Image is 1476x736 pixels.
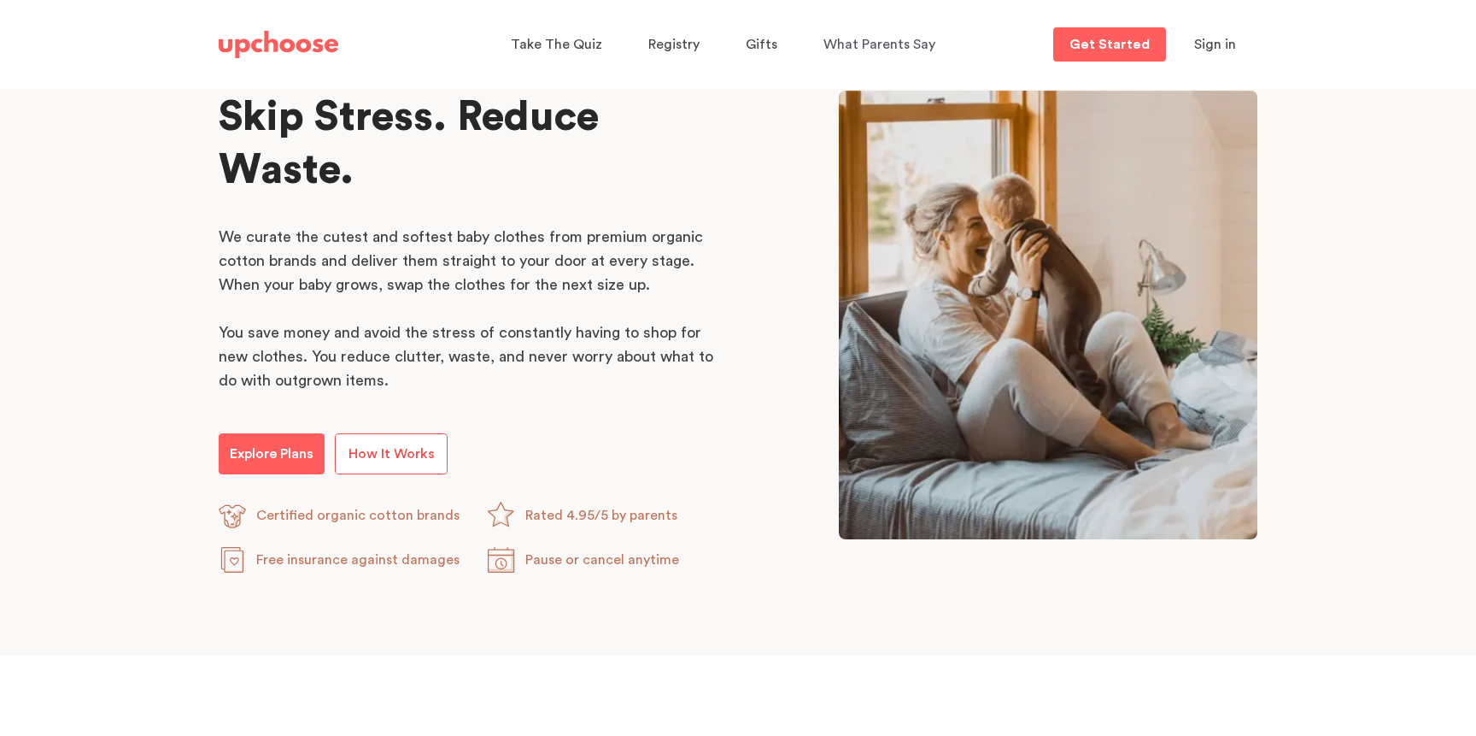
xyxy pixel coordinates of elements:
a: How It Works [335,433,448,474]
a: Gifts [746,28,782,62]
a: Take The Quiz [511,28,607,62]
button: Sign in [1173,27,1257,62]
p: We curate the cutest and softest baby clothes from premium organic cotton brands and deliver them... [219,225,723,297]
span: Pause or cancel anytime [525,553,679,567]
span: Sign in [1194,38,1236,51]
span: Rated 4.95/5 by parents [525,509,677,522]
span: Certified organic cotton brands [256,509,460,522]
a: Registry [648,28,705,62]
span: Skip Stress. Reduce Waste. [219,97,599,191]
span: How It Works [348,447,435,461]
img: UpChoose [219,31,338,58]
img: Mom playing with her baby in a garden [839,91,1257,539]
a: Explore Plans [219,433,325,474]
span: Gifts [746,38,777,51]
span: Free insurance against damages [256,553,460,567]
p: Get Started [1069,38,1150,51]
p: Explore Plans [230,444,313,464]
span: Registry [648,38,700,51]
a: What Parents Say [823,28,940,62]
a: Get Started [1053,27,1166,62]
a: UpChoose [219,27,338,62]
span: What Parents Say [823,38,935,51]
p: You save money and avoid the stress of constantly having to shop for new clothes. You reduce clut... [219,321,723,392]
span: Take The Quiz [511,38,602,51]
